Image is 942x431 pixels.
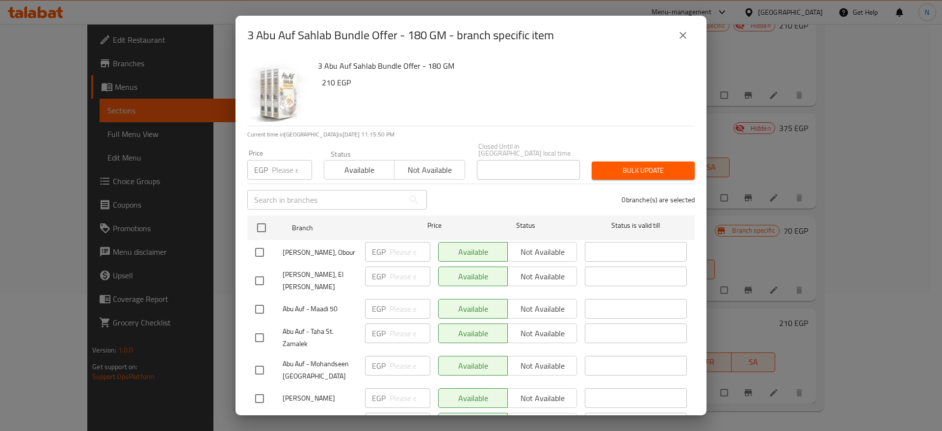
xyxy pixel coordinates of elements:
[402,219,467,232] span: Price
[390,323,430,343] input: Please enter price
[318,59,687,73] h6: 3 Abu Auf Sahlab Bundle Offer - 180 GM
[247,59,310,122] img: 3 Abu Auf Sahlab Bundle Offer - 180 GM
[372,392,386,404] p: EGP
[600,164,687,177] span: Bulk update
[283,246,357,259] span: [PERSON_NAME], Obour
[272,160,312,180] input: Please enter price
[322,76,687,89] h6: 210 EGP
[328,163,391,177] span: Available
[292,222,394,234] span: Branch
[283,303,357,315] span: Abu Auf - Maadi 50
[390,242,430,262] input: Please enter price
[622,195,695,205] p: 0 branche(s) are selected
[592,162,695,180] button: Bulk update
[585,219,687,232] span: Status is valid till
[372,246,386,258] p: EGP
[254,164,268,176] p: EGP
[390,299,430,319] input: Please enter price
[372,360,386,372] p: EGP
[390,267,430,286] input: Please enter price
[671,24,695,47] button: close
[475,219,577,232] span: Status
[398,163,461,177] span: Not available
[324,160,394,180] button: Available
[283,358,357,382] span: Abu Auf - Mohandseen [GEOGRAPHIC_DATA]
[390,388,430,408] input: Please enter price
[372,327,386,339] p: EGP
[283,269,357,293] span: [PERSON_NAME], El [PERSON_NAME]
[372,270,386,282] p: EGP
[372,303,386,315] p: EGP
[283,392,357,404] span: [PERSON_NAME]
[247,190,404,210] input: Search in branches
[283,325,357,350] span: Abu Auf - Taha St. Zamalek
[390,356,430,376] input: Please enter price
[247,27,554,43] h2: 3 Abu Auf Sahlab Bundle Offer - 180 GM - branch specific item
[247,130,695,139] p: Current time in [GEOGRAPHIC_DATA] is [DATE] 11:15:50 PM
[394,160,465,180] button: Not available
